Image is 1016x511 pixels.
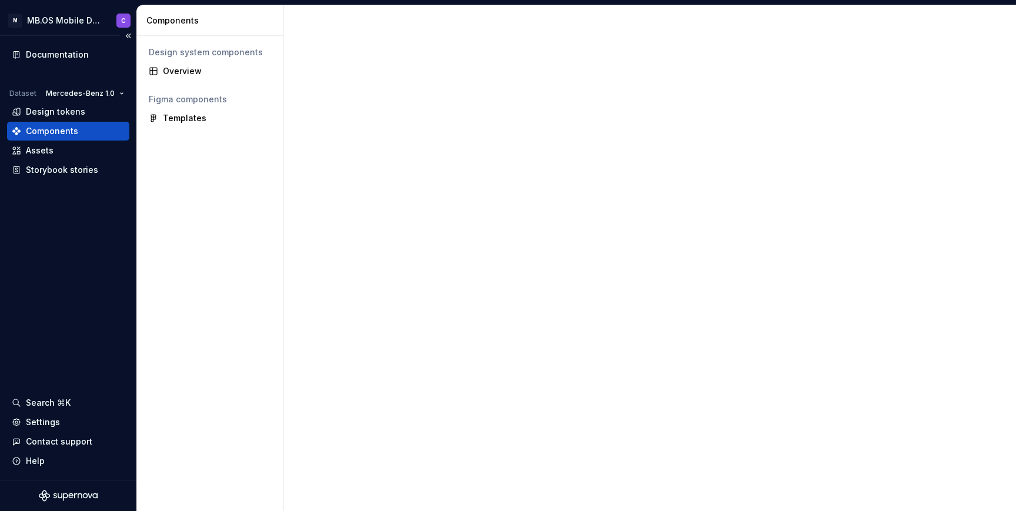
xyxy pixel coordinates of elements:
[27,15,102,26] div: MB.OS Mobile Design System
[26,125,78,137] div: Components
[26,106,85,118] div: Design tokens
[9,89,36,98] div: Dataset
[46,89,115,98] span: Mercedes-Benz 1.0
[149,93,272,105] div: Figma components
[149,46,272,58] div: Design system components
[7,161,129,179] a: Storybook stories
[146,15,279,26] div: Components
[144,62,276,81] a: Overview
[120,28,136,44] button: Collapse sidebar
[26,49,89,61] div: Documentation
[121,16,126,25] div: C
[41,85,129,102] button: Mercedes-Benz 1.0
[7,122,129,141] a: Components
[7,432,129,451] button: Contact support
[163,65,272,77] div: Overview
[7,393,129,412] button: Search ⌘K
[26,397,71,409] div: Search ⌘K
[163,112,206,124] div: Templates
[26,436,92,447] div: Contact support
[26,416,60,428] div: Settings
[2,8,134,33] button: MMB.OS Mobile Design SystemC
[7,452,129,470] button: Help
[39,490,98,502] svg: Supernova Logo
[26,145,54,156] div: Assets
[26,455,45,467] div: Help
[144,109,276,128] a: Templates
[7,102,129,121] a: Design tokens
[7,413,129,432] a: Settings
[7,141,129,160] a: Assets
[26,164,98,176] div: Storybook stories
[8,14,22,28] div: M
[7,45,129,64] a: Documentation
